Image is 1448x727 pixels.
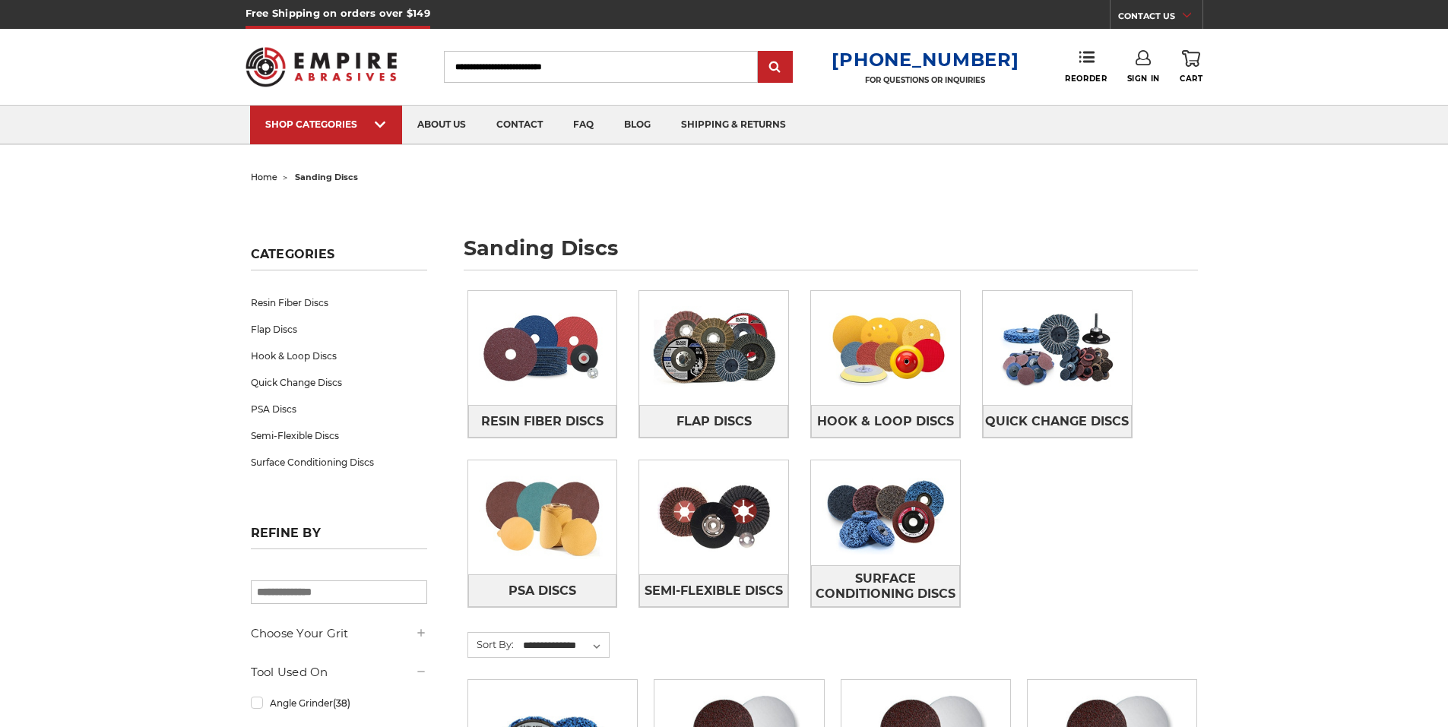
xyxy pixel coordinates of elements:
[468,405,617,438] a: Resin Fiber Discs
[251,343,427,369] a: Hook & Loop Discs
[468,633,514,656] label: Sort By:
[468,465,617,570] img: PSA Discs
[645,578,783,604] span: Semi-Flexible Discs
[639,574,788,607] a: Semi-Flexible Discs
[812,566,959,607] span: Surface Conditioning Discs
[811,460,960,565] img: Surface Conditioning Discs
[333,697,350,709] span: (38)
[811,296,960,400] img: Hook & Loop Discs
[811,405,960,438] a: Hook & Loop Discs
[251,316,427,343] a: Flap Discs
[402,106,481,144] a: about us
[509,578,576,604] span: PSA Discs
[832,75,1019,85] p: FOR QUESTIONS OR INQUIRIES
[639,465,788,570] img: Semi-Flexible Discs
[1127,74,1160,84] span: Sign In
[817,409,954,435] span: Hook & Loop Discs
[1180,74,1202,84] span: Cart
[251,526,427,549] h5: Refine by
[676,409,752,435] span: Flap Discs
[1065,74,1107,84] span: Reorder
[985,409,1129,435] span: Quick Change Discs
[666,106,801,144] a: shipping & returns
[639,405,788,438] a: Flap Discs
[251,422,427,449] a: Semi-Flexible Discs
[251,289,427,316] a: Resin Fiber Discs
[983,405,1132,438] a: Quick Change Discs
[1118,8,1202,29] a: CONTACT US
[265,119,387,130] div: SHOP CATEGORIES
[295,172,358,182] span: sanding discs
[464,238,1198,270] h1: sanding discs
[1180,50,1202,84] a: Cart
[251,247,427,270] h5: Categories
[468,296,617,400] img: Resin Fiber Discs
[983,296,1132,400] img: Quick Change Discs
[811,565,960,607] a: Surface Conditioning Discs
[521,634,609,657] select: Sort By:
[481,106,558,144] a: contact
[251,663,427,681] h5: Tool Used On
[251,396,427,422] a: PSA Discs
[246,37,398,96] img: Empire Abrasives
[251,172,277,182] a: home
[639,296,788,400] img: Flap Discs
[1065,50,1107,83] a: Reorder
[251,449,427,476] a: Surface Conditioning Discs
[558,106,609,144] a: faq
[832,49,1019,71] a: [PHONE_NUMBER]
[609,106,666,144] a: blog
[468,574,617,607] a: PSA Discs
[251,690,427,716] a: Angle Grinder
[760,52,791,83] input: Submit
[251,369,427,396] a: Quick Change Discs
[251,624,427,643] h5: Choose Your Grit
[481,409,604,435] span: Resin Fiber Discs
